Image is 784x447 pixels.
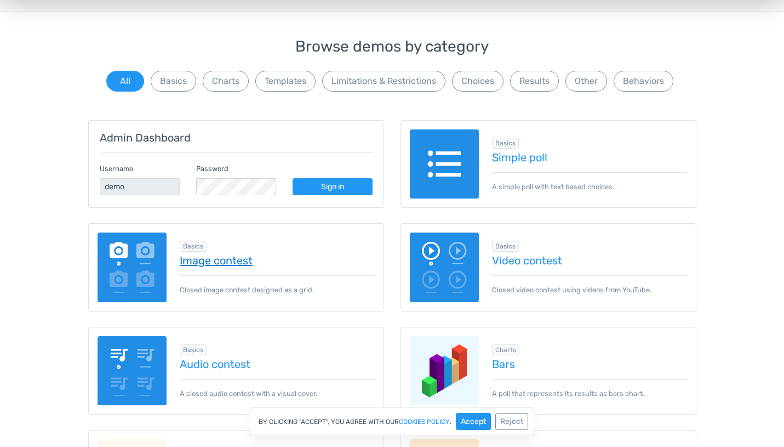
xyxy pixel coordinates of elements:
[410,233,479,302] img: video-poll.png.webp
[293,178,373,195] a: Sign in
[250,407,534,436] div: By clicking "Accept", you agree with our .
[492,241,519,252] span: Browse all in Basics
[492,172,687,192] p: A simple poll with text based choices.
[180,275,375,295] p: Closed image contest designed as a grid.
[203,71,249,92] button: Charts
[100,163,133,174] label: Username
[180,358,375,370] a: Audio contest
[495,413,528,430] button: Reject
[510,71,559,92] button: Results
[492,344,519,355] span: Browse all in Charts
[88,38,696,55] h3: Browse demos by category
[492,275,687,295] p: Closed video contest using videos from YouTube.
[322,71,445,92] button: Limitations & Restrictions
[255,71,316,92] button: Templates
[492,138,519,149] span: Browse all in Basics
[98,336,167,406] img: audio-poll.png.webp
[180,241,207,252] span: Browse all in Basics
[151,71,196,92] button: Basics
[452,71,503,92] button: Choices
[106,71,144,92] button: All
[492,151,687,163] a: Simple poll
[565,71,607,92] button: Other
[399,418,450,425] a: cookies policy
[456,413,491,430] button: Accept
[410,129,479,199] img: text-poll.png.webp
[180,379,375,399] p: A closed audio contest with a visual cover.
[410,336,479,406] img: charts-bars.png.webp
[180,344,207,355] span: Browse all in Basics
[492,254,687,267] a: Video contest
[196,163,228,174] label: Password
[492,379,687,399] p: A poll that represents its results as bars chart.
[100,132,373,144] h5: Admin Dashboard
[98,233,167,302] img: image-poll.png.webp
[614,71,673,92] button: Behaviors
[180,254,375,267] a: Image contest
[492,358,687,370] a: Bars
